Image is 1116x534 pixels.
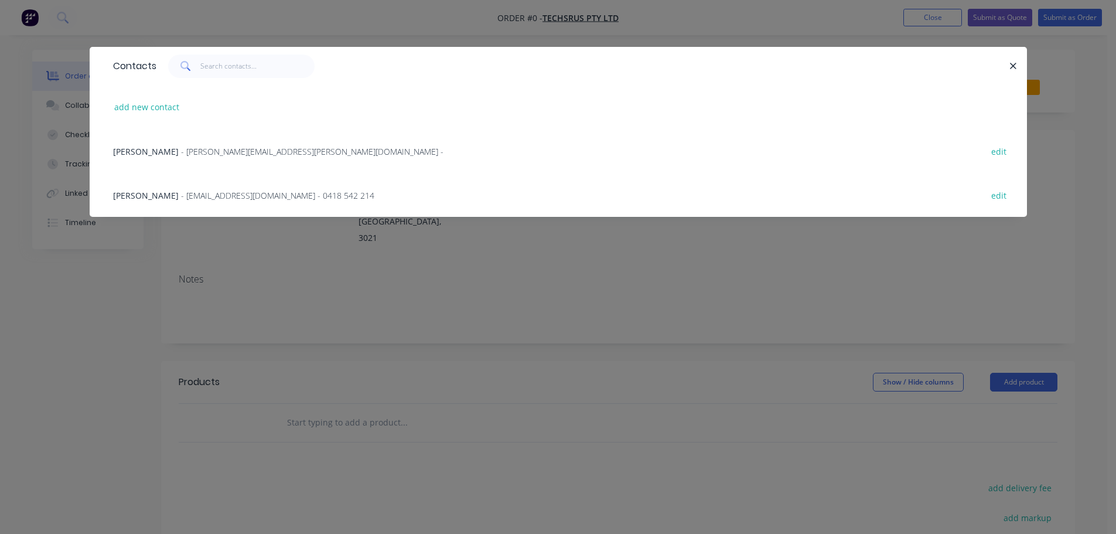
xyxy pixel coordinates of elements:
[985,143,1013,159] button: edit
[113,146,179,157] span: [PERSON_NAME]
[181,190,374,201] span: - [EMAIL_ADDRESS][DOMAIN_NAME] - 0418 542 214
[113,190,179,201] span: [PERSON_NAME]
[107,47,156,85] div: Contacts
[200,55,315,78] input: Search contacts...
[181,146,443,157] span: - [PERSON_NAME][EMAIL_ADDRESS][PERSON_NAME][DOMAIN_NAME] -
[985,187,1013,203] button: edit
[108,99,186,115] button: add new contact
